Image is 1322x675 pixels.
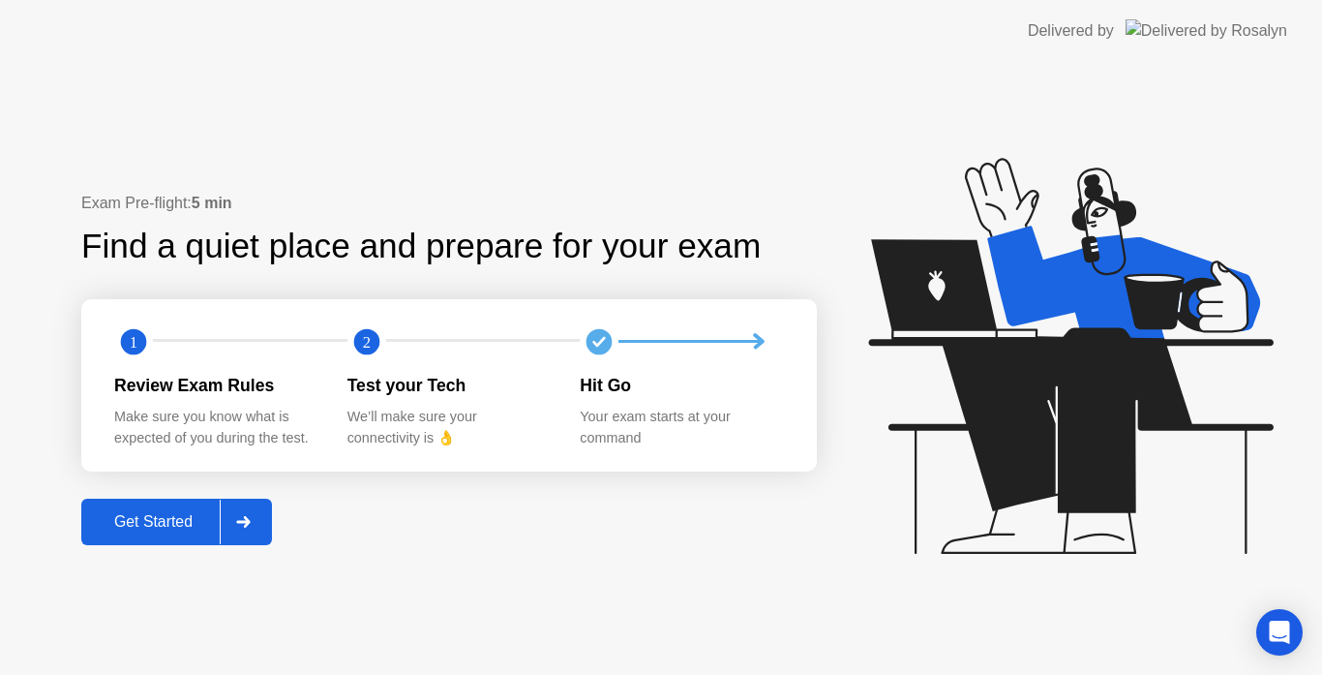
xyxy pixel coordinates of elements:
[81,221,764,272] div: Find a quiet place and prepare for your exam
[347,407,550,448] div: We’ll make sure your connectivity is 👌
[192,195,232,211] b: 5 min
[81,192,817,215] div: Exam Pre-flight:
[580,407,782,448] div: Your exam starts at your command
[1028,19,1114,43] div: Delivered by
[130,332,137,351] text: 1
[347,373,550,398] div: Test your Tech
[1256,609,1303,656] div: Open Intercom Messenger
[87,513,220,531] div: Get Started
[114,407,316,448] div: Make sure you know what is expected of you during the test.
[580,373,782,398] div: Hit Go
[114,373,316,398] div: Review Exam Rules
[81,499,272,545] button: Get Started
[1126,19,1287,42] img: Delivered by Rosalyn
[363,332,371,351] text: 2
